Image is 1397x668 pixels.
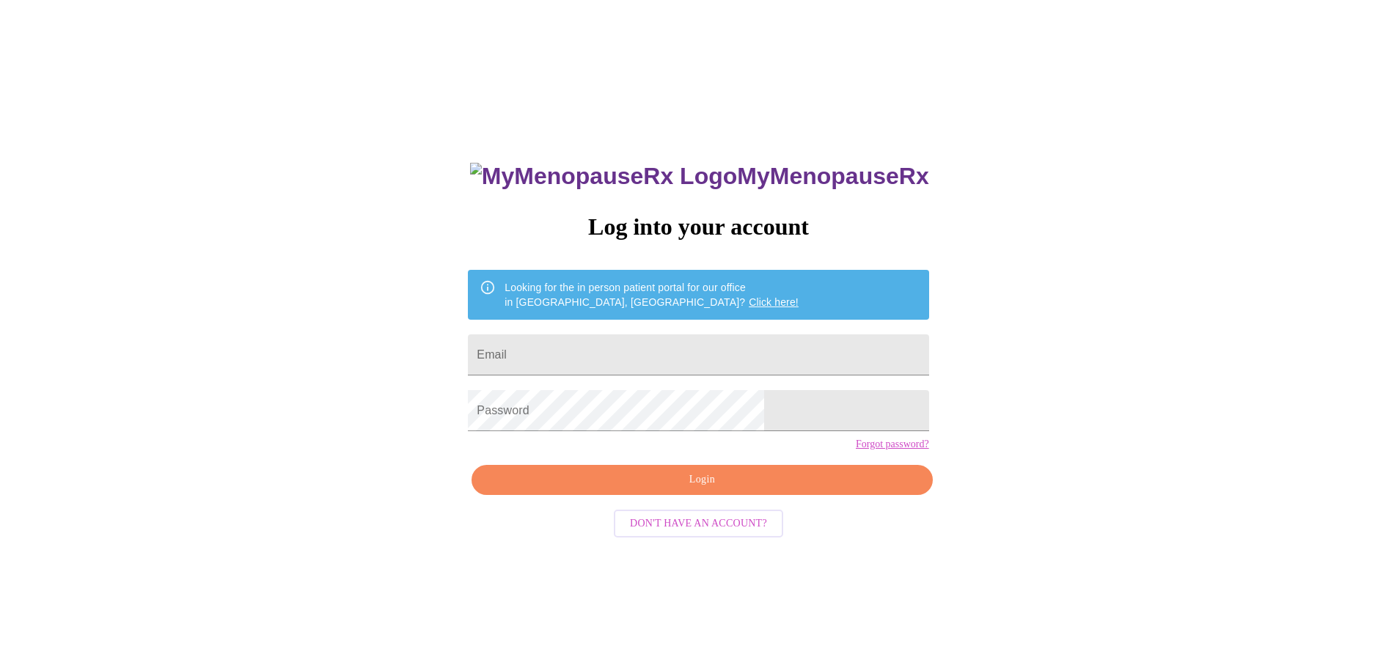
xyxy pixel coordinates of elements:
span: Login [488,471,915,489]
img: MyMenopauseRx Logo [470,163,737,190]
div: Looking for the in person patient portal for our office in [GEOGRAPHIC_DATA], [GEOGRAPHIC_DATA]? [505,274,799,315]
a: Don't have an account? [610,516,787,529]
span: Don't have an account? [630,515,767,533]
a: Forgot password? [856,438,929,450]
h3: MyMenopauseRx [470,163,929,190]
button: Don't have an account? [614,510,783,538]
h3: Log into your account [468,213,928,241]
button: Login [472,465,932,495]
a: Click here! [749,296,799,308]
